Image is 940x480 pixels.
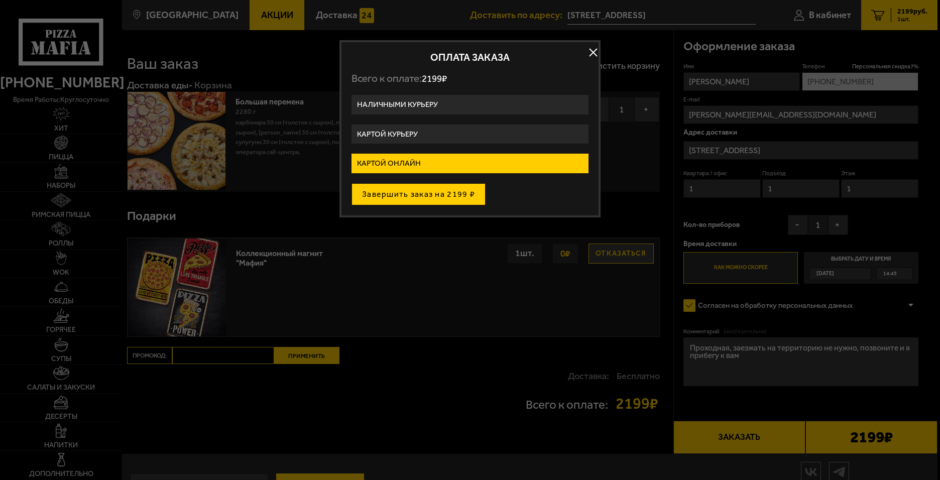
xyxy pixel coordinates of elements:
[351,125,589,144] label: Картой курьеру
[351,95,589,114] label: Наличными курьеру
[351,52,589,62] h2: Оплата заказа
[351,183,486,205] button: Завершить заказ на 2199 ₽
[351,72,589,85] p: Всего к оплате:
[351,154,589,173] label: Картой онлайн
[422,73,447,84] span: 2199 ₽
